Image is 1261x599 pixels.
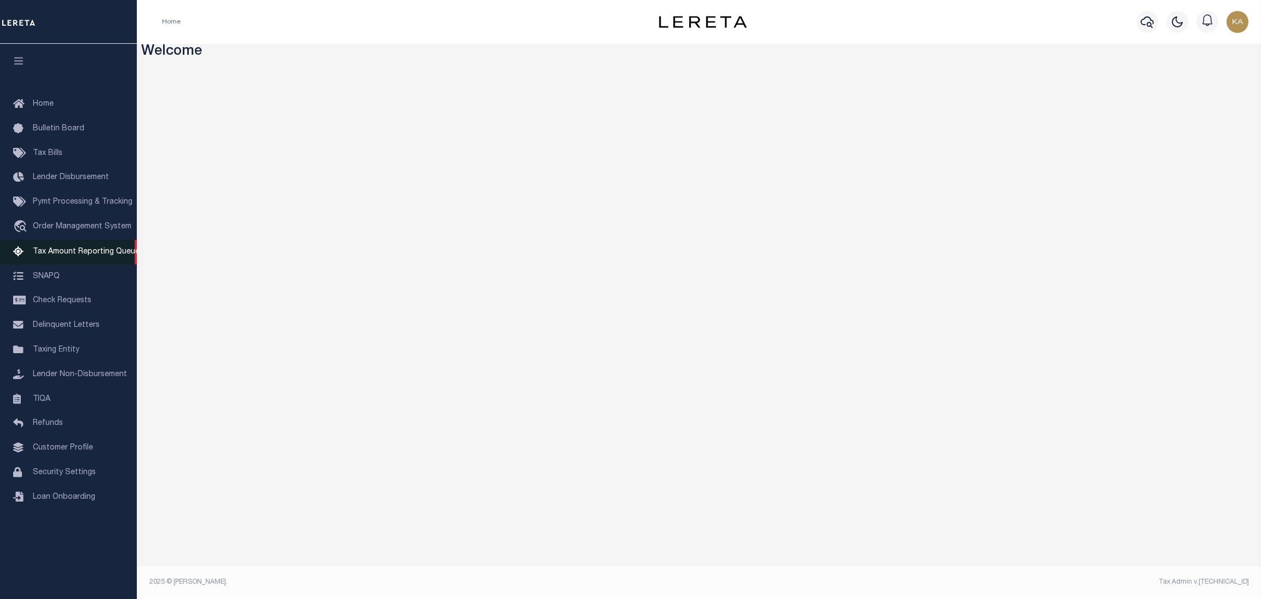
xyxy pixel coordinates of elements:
div: Tax Admin v.[TECHNICAL_ID] [707,577,1249,587]
span: Security Settings [33,469,96,476]
li: Home [162,17,181,27]
span: Pymt Processing & Tracking [33,198,132,206]
span: Taxing Entity [33,346,79,354]
span: Lender Non-Disbursement [33,371,127,378]
span: Order Management System [33,223,131,231]
span: Home [33,100,54,108]
span: Lender Disbursement [33,174,109,181]
span: Customer Profile [33,444,93,452]
h3: Welcome [141,44,1257,61]
span: Bulletin Board [33,125,84,133]
span: Check Requests [33,297,91,304]
i: travel_explore [13,220,31,234]
span: Delinquent Letters [33,321,100,329]
div: 2025 © [PERSON_NAME]. [141,577,699,587]
span: Loan Onboarding [33,493,95,501]
span: Tax Bills [33,149,62,157]
span: TIQA [33,395,50,402]
span: Tax Amount Reporting Queue [33,248,140,256]
img: svg+xml;base64,PHN2ZyB4bWxucz0iaHR0cDovL3d3dy53My5vcmcvMjAwMC9zdmciIHBvaW50ZXItZXZlbnRzPSJub25lIi... [1227,11,1248,33]
img: logo-dark.svg [659,16,747,28]
span: SNAPQ [33,272,60,280]
span: Refunds [33,419,63,427]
